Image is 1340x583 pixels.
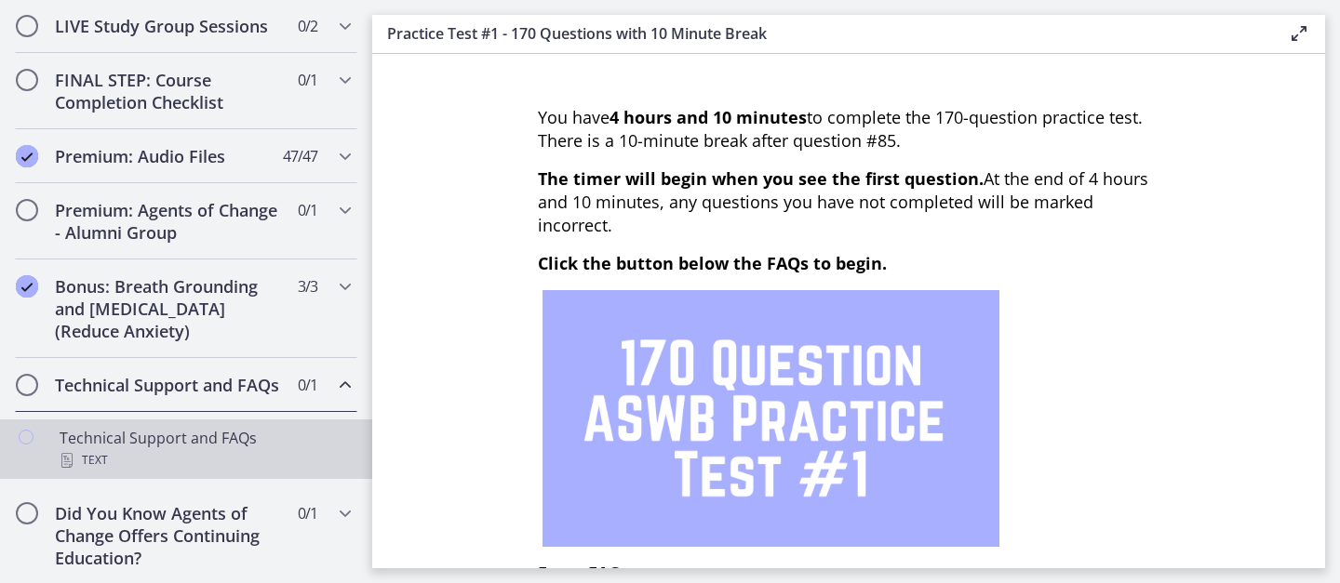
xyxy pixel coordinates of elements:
h2: Did You Know Agents of Change Offers Continuing Education? [55,502,282,569]
span: 3 / 3 [298,275,317,298]
img: 1.png [543,290,999,547]
div: Text [60,449,350,471]
span: 0 / 1 [298,502,317,524]
i: Completed [16,145,38,167]
span: You have to complete the 170-question practice test. There is a 10-minute break after question #85. [538,106,1143,152]
span: 0 / 1 [298,199,317,221]
h3: Practice Test #1 - 170 Questions with 10 Minute Break [387,22,1258,45]
span: The timer will begin when you see the first question. [538,167,984,190]
span: 0 / 1 [298,69,317,91]
h2: LIVE Study Group Sessions [55,15,282,37]
span: At the end of 4 hours and 10 minutes, any questions you have not completed will be marked incorrect. [538,167,1148,236]
h2: Technical Support and FAQs [55,374,282,396]
i: Completed [16,275,38,298]
h2: Bonus: Breath Grounding and [MEDICAL_DATA] (Reduce Anxiety) [55,275,282,342]
span: 47 / 47 [283,145,317,167]
h2: FINAL STEP: Course Completion Checklist [55,69,282,113]
span: 0 / 2 [298,15,317,37]
div: Technical Support and FAQs [60,427,350,471]
strong: 4 hours and 10 minutes [610,106,807,128]
h2: Premium: Agents of Change - Alumni Group [55,199,282,244]
span: 0 / 1 [298,374,317,396]
span: Click the button below the FAQs to begin. [538,252,887,274]
h2: Premium: Audio Files [55,145,282,167]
